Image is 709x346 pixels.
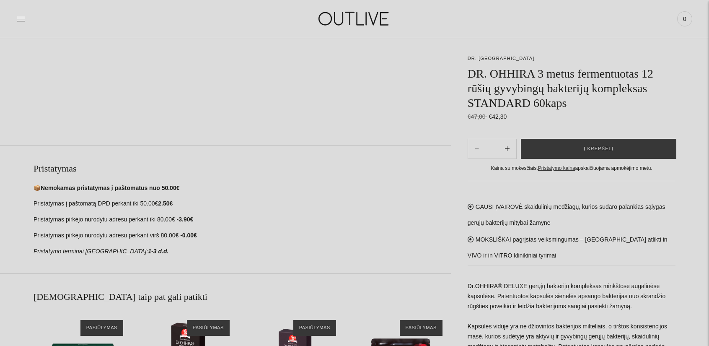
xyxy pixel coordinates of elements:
[34,162,451,175] h2: Pristatymas
[34,291,451,303] h2: [DEMOGRAPHIC_DATA] taip pat gali patikti
[521,139,676,159] button: Į krepšelį
[468,56,535,61] a: DR. [GEOGRAPHIC_DATA]
[584,145,613,153] span: Į krepšelį
[34,231,451,241] p: Pristatymas pirkėjo nurodytu adresu perkant virš 80.00€ -
[468,66,675,110] h1: DR. OHHIRA 3 metus fermentuotas 12 rūšių gyvybingų bakterijų kompleksas STANDARD 60kaps
[679,13,691,25] span: 0
[179,216,193,223] strong: 3.90€
[158,200,173,207] strong: 2.50€
[468,113,487,120] s: €47,00
[677,10,692,28] a: 0
[148,248,168,255] strong: 1-3 d.d.
[489,113,507,120] span: €42,30
[468,164,675,173] div: Kaina su mokesčiais. apskaičiuojama apmokėjimo metu.
[468,139,486,159] button: Add product quantity
[34,183,451,193] p: 📦
[498,139,516,159] button: Subtract product quantity
[34,248,148,255] em: Pristatymo terminai [GEOGRAPHIC_DATA]:
[302,4,407,33] img: OUTLIVE
[538,165,575,171] a: Pristatymo kaina
[41,185,179,191] strong: Nemokamas pristatymas į paštomatus nuo 50.00€
[182,232,197,239] strong: 0.00€
[486,143,498,155] input: Product quantity
[34,199,451,209] p: Pristatymas į paštomatą DPD perkant iki 50.00€
[34,215,451,225] p: Pristatymas pirkėjo nurodytu adresu perkant iki 80.00€ -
